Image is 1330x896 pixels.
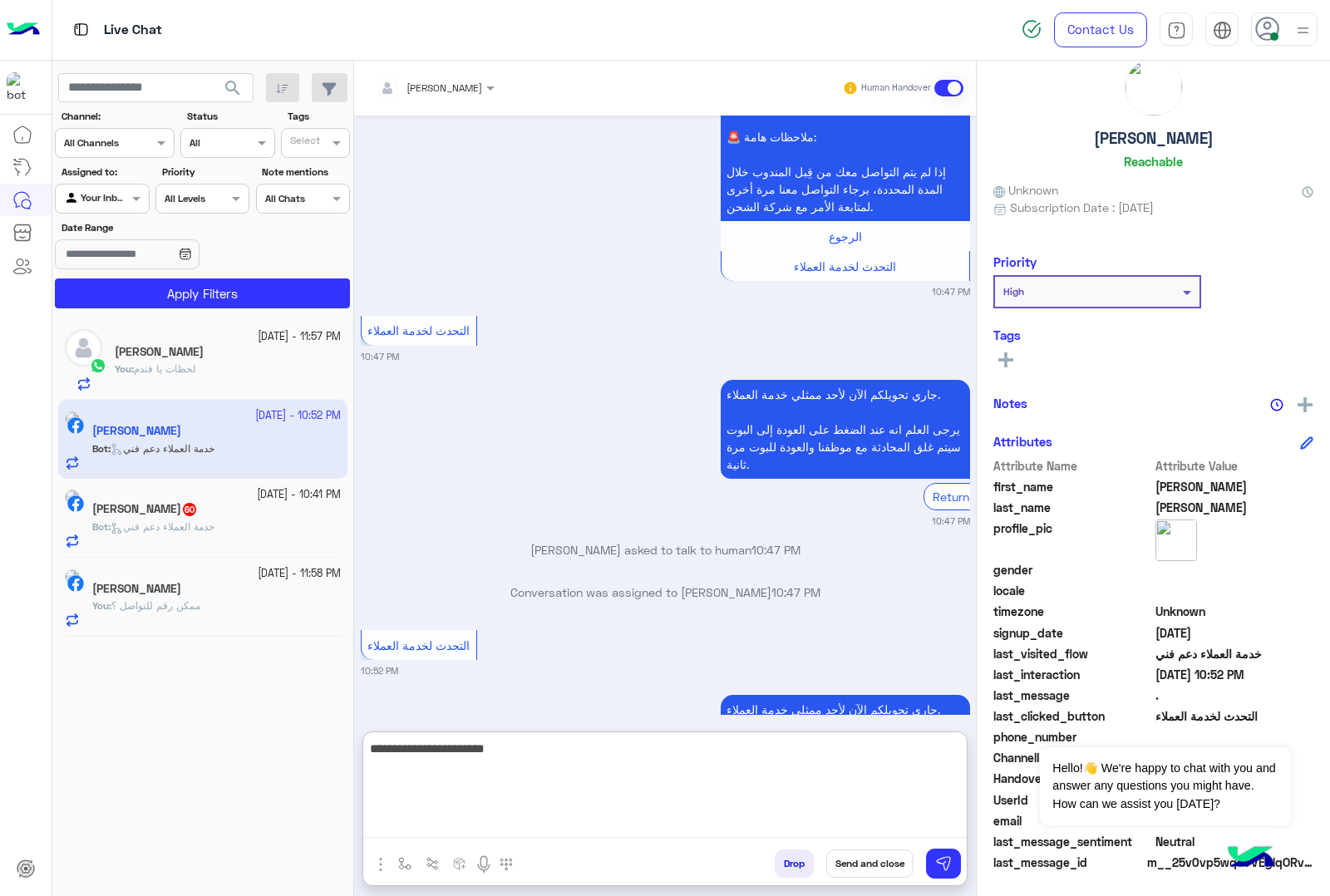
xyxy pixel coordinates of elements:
[993,812,1152,830] span: email
[426,857,439,870] img: Trigger scenario
[1124,154,1183,169] h6: Reachable
[111,599,200,612] span: ممكن رقم للتواصل ؟
[1054,12,1147,47] a: Contact Us
[1155,645,1314,662] span: خدمة العملاء دعم فني
[993,833,1152,850] span: last_message_sentiment
[993,396,1027,411] h6: Notes
[993,561,1152,578] span: gender
[993,457,1152,475] span: Attribute Name
[1155,603,1314,620] span: Unknown
[861,81,931,95] small: Human Handover
[924,483,1016,510] div: Return to Bot
[826,849,914,878] button: Send and close
[1147,854,1313,871] span: m__25v0vp5wqd7VEglqORvCmVaREFu_xvR8jhr65_eVkcXIE6GPEUUR13F8r62E-rIIgMi5_1geOImHR1MbMLoBg
[90,357,106,374] img: WhatsApp
[1155,561,1314,578] span: null
[453,857,466,870] img: create order
[993,770,1152,787] span: HandoverOn
[62,165,147,180] label: Assigned to:
[1155,666,1314,683] span: 2025-09-20T19:52:10.508Z
[55,278,350,308] button: Apply Filters
[65,569,80,584] img: picture
[65,490,80,505] img: picture
[92,520,108,533] span: Bot
[1155,687,1314,704] span: .
[92,502,198,516] h5: Moaz Hassan
[1094,129,1214,148] h5: [PERSON_NAME]
[62,109,173,124] label: Channel:
[258,329,341,345] small: [DATE] - 11:57 PM
[92,520,111,533] b: :
[993,603,1152,620] span: timezone
[993,499,1152,516] span: last_name
[187,109,273,124] label: Status
[771,585,820,599] span: 10:47 PM
[92,599,111,612] b: :
[935,855,952,872] img: send message
[474,854,494,874] img: send voice note
[367,638,470,652] span: التحدث لخدمة العملاء
[288,133,320,152] div: Select
[993,582,1152,599] span: locale
[361,583,970,601] p: Conversation was assigned to [PERSON_NAME]
[7,12,40,47] img: Logo
[1022,19,1042,39] img: spinner
[993,645,1152,662] span: last_visited_flow
[398,857,411,870] img: select flow
[7,72,37,102] img: 713415422032625
[1213,21,1232,40] img: tab
[993,791,1152,809] span: UserId
[993,254,1037,269] h6: Priority
[721,380,970,479] p: 20/9/2025, 10:47 PM
[111,520,214,533] span: خدمة العملاء دعم فني
[1270,398,1283,411] img: notes
[1167,21,1186,40] img: tab
[1155,833,1314,850] span: 0
[993,707,1152,725] span: last_clicked_button
[115,362,134,375] b: :
[67,495,84,512] img: Facebook
[775,849,814,878] button: Drop
[258,566,341,582] small: [DATE] - 11:58 PM
[1293,20,1313,41] img: profile
[1222,830,1280,888] img: hulul-logo.png
[1010,199,1154,216] span: Subscription Date : [DATE]
[371,854,391,874] img: send attachment
[183,503,196,516] span: 60
[993,519,1152,558] span: profile_pic
[104,19,162,42] p: Live Chat
[932,514,970,528] small: 10:47 PM
[92,599,109,612] span: You
[288,109,348,124] label: Tags
[721,695,970,794] p: 20/9/2025, 10:52 PM
[419,849,446,877] button: Trigger scenario
[223,78,243,98] span: search
[829,229,862,244] span: الرجوع
[1298,397,1313,412] img: add
[1155,582,1314,599] span: null
[500,858,513,871] img: make a call
[1155,457,1314,475] span: Attribute Value
[1155,707,1314,725] span: التحدث لخدمة العملاء
[446,849,474,877] button: create order
[361,664,398,677] small: 10:52 PM
[361,350,399,363] small: 10:47 PM
[1040,747,1290,825] span: Hello!👋 We're happy to chat with you and answer any questions you might have. How can we assist y...
[62,220,248,235] label: Date Range
[1155,519,1197,561] img: picture
[1126,59,1182,116] img: picture
[993,666,1152,683] span: last_interaction
[134,362,196,375] span: لحظات يا فندم
[257,487,341,503] small: [DATE] - 10:41 PM
[162,165,248,180] label: Priority
[1155,499,1314,516] span: Mahmoud
[993,687,1152,704] span: last_message
[993,749,1152,766] span: ChannelId
[932,285,970,298] small: 10:47 PM
[993,624,1152,642] span: signup_date
[993,434,1052,449] h6: Attributes
[213,73,254,109] button: search
[92,582,181,596] h5: عمر احمد
[794,259,896,273] span: التحدث لخدمة العملاء
[1155,624,1314,642] span: 2025-09-20T19:45:43.253Z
